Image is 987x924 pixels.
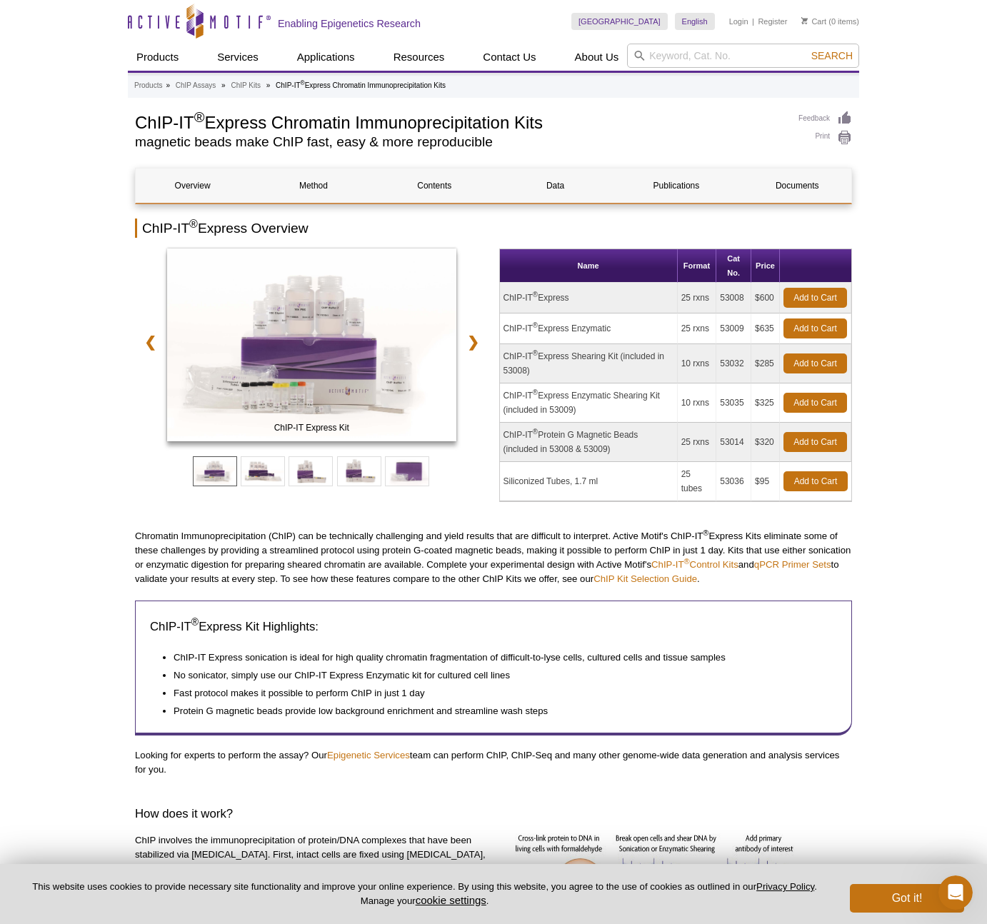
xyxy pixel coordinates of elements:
a: Method [256,169,370,203]
p: Chromatin Immunoprecipitation (ChIP) can be technically challenging and yield results that are di... [135,529,852,586]
li: ChIP-IT Express Chromatin Immunoprecipitation Kits [276,81,446,89]
a: Print [798,130,852,146]
td: $285 [751,344,780,383]
a: Add to Cart [783,288,847,308]
p: Looking for experts to perform the assay? Our team can perform ChIP, ChIP-Seq and many other geno... [135,748,852,777]
td: 53014 [716,423,751,462]
td: $600 [751,283,780,313]
input: Keyword, Cat. No. [627,44,859,68]
a: Epigenetic Services [327,750,410,760]
td: 25 rxns [678,423,717,462]
a: ChIP-IT Express Kit [167,248,456,446]
a: Resources [385,44,454,71]
td: $320 [751,423,780,462]
sup: ® [533,428,538,436]
li: » [266,81,271,89]
a: Feedback [798,111,852,126]
a: Contact Us [474,44,544,71]
a: ChIP Assays [176,79,216,92]
a: Documents [741,169,854,203]
td: ChIP-IT Express Shearing Kit (included in 53008) [500,344,678,383]
a: Add to Cart [783,353,847,373]
a: [GEOGRAPHIC_DATA] [571,13,668,30]
sup: ® [533,291,538,298]
td: 10 rxns [678,383,717,423]
iframe: Intercom live chat [938,875,973,910]
a: Products [128,44,187,71]
h2: Enabling Epigenetics Research [278,17,421,30]
li: » [221,81,226,89]
h3: How does it work? [135,805,852,823]
button: cookie settings [416,894,486,906]
a: Applications [289,44,364,71]
a: qPCR Primer Sets [754,559,831,570]
a: Login [729,16,748,26]
td: ChIP-IT Express Enzymatic Shearing Kit (included in 53009) [500,383,678,423]
td: 53032 [716,344,751,383]
a: Overview [136,169,249,203]
th: Price [751,249,780,283]
li: (0 items) [801,13,859,30]
li: No sonicator, simply use our ChIP-IT Express Enzymatic kit for cultured cell lines [174,665,823,683]
sup: ® [194,109,205,125]
td: 53036 [716,462,751,501]
a: Services [209,44,267,71]
h1: ChIP-IT Express Chromatin Immunoprecipitation Kits [135,111,784,132]
a: Data [498,169,612,203]
a: Add to Cart [783,318,847,338]
a: ❯ [458,326,489,358]
a: Add to Cart [783,393,847,413]
li: » [166,81,170,89]
td: ChIP-IT Protein G Magnetic Beads (included in 53008 & 53009) [500,423,678,462]
button: Got it! [850,884,964,913]
sup: ® [703,528,708,537]
h2: magnetic beads make ChIP fast, easy & more reproducible [135,136,784,149]
li: Protein G magnetic beads provide low background enrichment and streamline wash steps [174,700,823,718]
span: Search [811,50,853,61]
td: 10 rxns [678,344,717,383]
button: Search [807,49,857,62]
li: | [752,13,754,30]
td: Siliconized Tubes, 1.7 ml [500,462,678,501]
a: English [675,13,715,30]
li: ChIP-IT Express sonication is ideal for high quality chromatin fragmentation of difficult-to-lyse... [174,646,823,665]
th: Format [678,249,717,283]
sup: ® [189,218,198,230]
span: ChIP-IT Express Kit [170,421,453,435]
sup: ® [684,557,690,566]
sup: ® [191,616,199,628]
td: 53035 [716,383,751,423]
a: ChIP-IT®Control Kits [651,559,738,570]
sup: ® [533,388,538,396]
a: Add to Cart [783,471,848,491]
a: Products [134,79,162,92]
sup: ® [301,79,305,86]
p: This website uses cookies to provide necessary site functionality and improve your online experie... [23,880,826,908]
td: $325 [751,383,780,423]
td: ChIP-IT Express Enzymatic [500,313,678,344]
h3: ChIP-IT Express Kit Highlights: [150,618,837,636]
sup: ® [533,349,538,357]
td: 53008 [716,283,751,313]
a: Privacy Policy [756,881,814,892]
sup: ® [533,321,538,329]
td: ChIP-IT Express [500,283,678,313]
td: 25 rxns [678,313,717,344]
a: ChIP Kit Selection Guide [593,573,697,584]
img: Your Cart [801,17,808,24]
td: 25 tubes [678,462,717,501]
a: Publications [619,169,733,203]
td: 25 rxns [678,283,717,313]
a: ❮ [135,326,166,358]
th: Name [500,249,678,283]
img: ChIP-IT Express Kit [167,248,456,441]
td: $635 [751,313,780,344]
td: $95 [751,462,780,501]
a: About Us [566,44,628,71]
li: Fast protocol makes it possible to perform ChIP in just 1 day [174,683,823,700]
a: Add to Cart [783,432,847,452]
th: Cat No. [716,249,751,283]
h2: ChIP-IT Express Overview [135,219,852,238]
a: Register [758,16,787,26]
a: Cart [801,16,826,26]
